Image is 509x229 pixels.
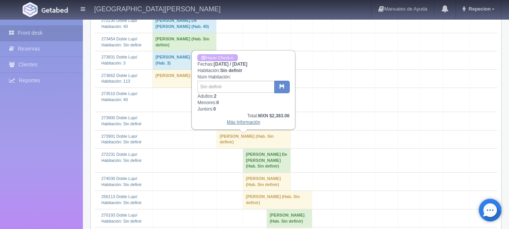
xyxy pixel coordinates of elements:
img: Getabed [23,2,38,17]
b: Sin definir [220,68,242,73]
div: Total: [197,113,289,119]
b: 0 [216,100,219,105]
a: 270193 Doble Lujo/Habitación: Sin definir [101,213,142,223]
a: 273831 Doble Lujo/Habitación: 3 [101,55,137,65]
a: 273901 Doble Lujo/Habitación: Sin definir [101,134,142,144]
a: 272231 Doble Lujo/Habitación: Sin definir [101,152,142,163]
span: Repecion [467,6,491,12]
td: [PERSON_NAME] (Hab. Sin definir) [217,130,290,148]
b: 2 [214,94,217,99]
a: 256113 Doble Lujo/Habitación: Sin definir [101,194,142,205]
td: [PERSON_NAME] (Hab. Sin definir) [152,33,217,51]
a: 273662 Doble Lujo/Habitación: 113 [101,73,137,84]
td: [PERSON_NAME] (Hab. Sin definir) [243,173,290,191]
td: [PERSON_NAME] (Hab. 113) [152,69,290,88]
a: 273510 Doble Lujo/Habitación: 40 [101,91,137,102]
td: [PERSON_NAME] De [PERSON_NAME] (Hab. 40) [152,15,217,33]
div: Fechas: Habitación: Núm Habitación: Adultos: Menores: Juniors: [192,51,295,129]
a: Más Información [227,120,260,125]
td: [PERSON_NAME] (Hab. Sin definir) [266,209,312,227]
td: [PERSON_NAME] (Hab. 3) [152,51,193,69]
input: Sin definir [197,81,275,93]
h4: [GEOGRAPHIC_DATA][PERSON_NAME] [94,4,220,13]
a: 273454 Doble Lujo/Habitación: Sin definir [101,37,142,47]
a: 273900 Doble Lujo/Habitación: Sin definir [101,115,142,126]
a: Hacer Check-in [197,54,237,61]
img: Getabed [41,7,68,13]
b: MXN $2,383.06 [258,113,289,118]
td: [PERSON_NAME] De [PERSON_NAME] (Hab. Sin definir) [243,148,290,172]
b: 0 [213,106,216,112]
a: 274030 Doble Lujo/Habitación: Sin definir [101,176,142,187]
td: [PERSON_NAME] (Hab. Sin definir) [243,191,312,209]
b: [DATE] / [DATE] [214,61,248,67]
